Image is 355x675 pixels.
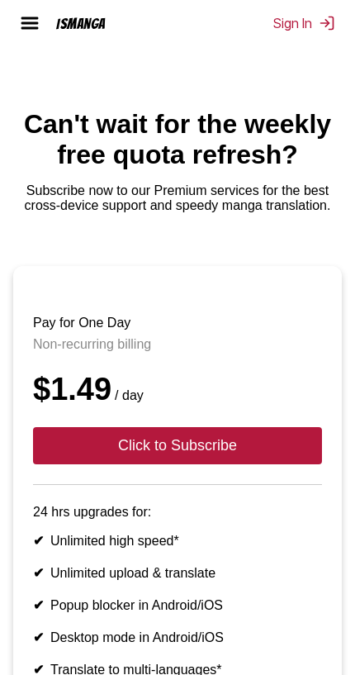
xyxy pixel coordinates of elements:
li: Popup blocker in Android/iOS [33,597,322,613]
li: Unlimited upload & translate [33,565,322,581]
p: Non-recurring billing [33,337,322,352]
b: ✔ [33,630,44,644]
small: / day [111,388,144,402]
h3: Pay for One Day [33,316,322,330]
li: Desktop mode in Android/iOS [33,630,322,645]
img: hamburger [20,13,40,33]
button: Click to Subscribe [33,427,322,464]
b: ✔ [33,534,44,548]
b: ✔ [33,566,44,580]
p: Subscribe now to our Premium services for the best cross-device support and speedy manga translat... [13,183,342,213]
b: ✔ [33,598,44,612]
button: Sign In [273,15,335,31]
p: 24 hrs upgrades for: [33,505,322,520]
li: Unlimited high speed* [33,533,322,549]
div: IsManga [56,16,106,31]
h1: Can't wait for the weekly free quota refresh? [13,109,342,170]
div: $1.49 [33,372,322,407]
a: IsManga [50,16,135,31]
img: Sign out [319,15,335,31]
